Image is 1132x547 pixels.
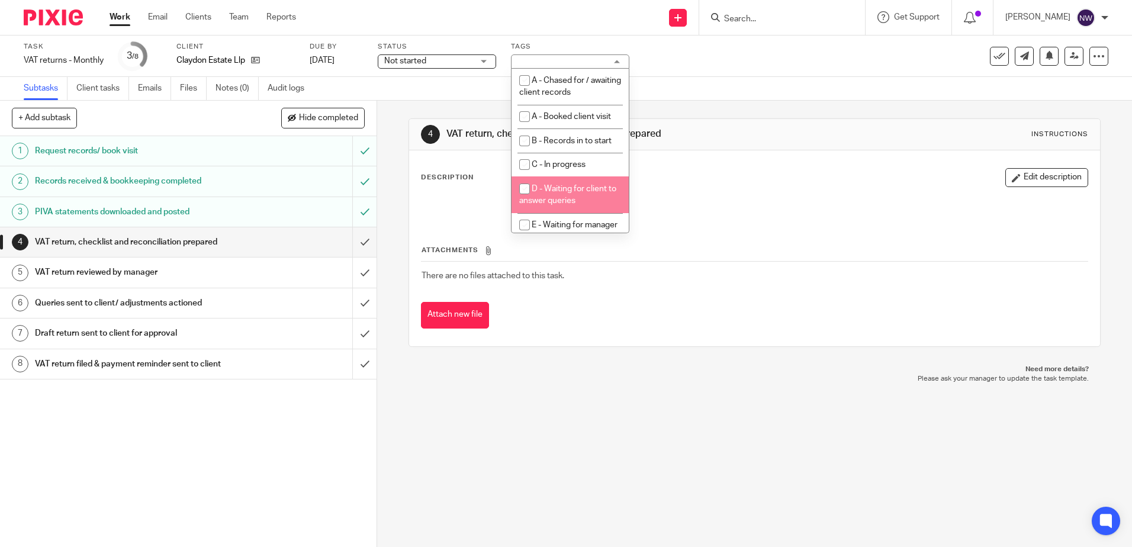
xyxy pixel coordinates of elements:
[127,49,139,63] div: 3
[35,203,239,221] h1: PIVA statements downloaded and posted
[281,108,365,128] button: Hide completed
[310,56,335,65] span: [DATE]
[12,325,28,342] div: 7
[420,365,1088,374] p: Need more details?
[138,77,171,100] a: Emails
[1005,168,1088,187] button: Edit description
[310,42,363,52] label: Due by
[35,142,239,160] h1: Request records/ book visit
[35,355,239,373] h1: VAT return filed & payment reminder sent to client
[148,11,168,23] a: Email
[266,11,296,23] a: Reports
[1031,130,1088,139] div: Instructions
[12,265,28,281] div: 5
[35,324,239,342] h1: Draft return sent to client for approval
[35,263,239,281] h1: VAT return reviewed by manager
[532,160,586,169] span: C - In progress
[110,11,130,23] a: Work
[532,137,612,145] span: B - Records in to start
[378,42,496,52] label: Status
[132,53,139,60] small: /8
[421,302,489,329] button: Attach new file
[420,374,1088,384] p: Please ask your manager to update the task template.
[176,54,245,66] p: Claydon Estate Llp
[422,247,478,253] span: Attachments
[446,128,780,140] h1: VAT return, checklist and reconciliation prepared
[12,108,77,128] button: + Add subtask
[185,11,211,23] a: Clients
[1076,8,1095,27] img: svg%3E
[268,77,313,100] a: Audit logs
[421,173,474,182] p: Description
[180,77,207,100] a: Files
[519,76,621,97] span: A - Chased for / awaiting client records
[299,114,358,123] span: Hide completed
[12,173,28,190] div: 2
[894,13,940,21] span: Get Support
[12,204,28,220] div: 3
[519,185,616,205] span: D - Waiting for client to answer queries
[12,143,28,159] div: 1
[12,356,28,372] div: 8
[519,221,618,242] span: E - Waiting for manager review/approval
[229,11,249,23] a: Team
[35,233,239,251] h1: VAT return, checklist and reconciliation prepared
[216,77,259,100] a: Notes (0)
[384,57,426,65] span: Not started
[35,172,239,190] h1: Records received & bookkeeping completed
[12,234,28,250] div: 4
[76,77,129,100] a: Client tasks
[511,42,629,52] label: Tags
[12,295,28,311] div: 6
[176,42,295,52] label: Client
[24,42,104,52] label: Task
[35,294,239,312] h1: Queries sent to client/ adjustments actioned
[723,14,829,25] input: Search
[422,272,564,280] span: There are no files attached to this task.
[24,77,67,100] a: Subtasks
[1005,11,1070,23] p: [PERSON_NAME]
[421,125,440,144] div: 4
[532,112,611,121] span: A - Booked client visit
[24,9,83,25] img: Pixie
[24,54,104,66] div: VAT returns - Monthly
